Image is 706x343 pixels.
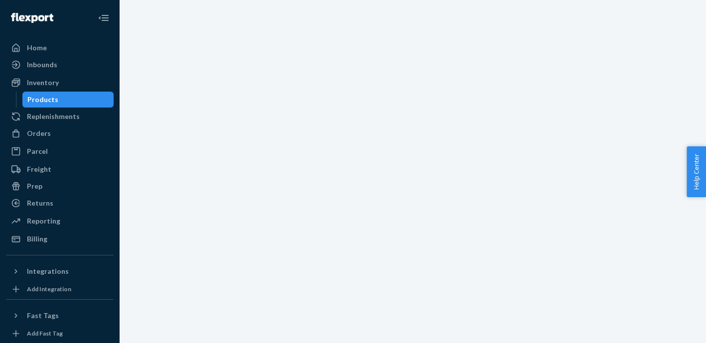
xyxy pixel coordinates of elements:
[6,263,114,279] button: Integrations
[6,231,114,247] a: Billing
[6,109,114,124] a: Replenishments
[27,128,51,138] div: Orders
[6,161,114,177] a: Freight
[6,308,114,324] button: Fast Tags
[6,195,114,211] a: Returns
[22,92,114,108] a: Products
[27,164,51,174] div: Freight
[27,60,57,70] div: Inbounds
[27,234,47,244] div: Billing
[6,283,114,295] a: Add Integration
[6,40,114,56] a: Home
[6,213,114,229] a: Reporting
[27,181,42,191] div: Prep
[6,125,114,141] a: Orders
[27,43,47,53] div: Home
[94,8,114,28] button: Close Navigation
[6,328,114,340] a: Add Fast Tag
[27,266,69,276] div: Integrations
[27,112,80,121] div: Replenishments
[6,57,114,73] a: Inbounds
[11,13,53,23] img: Flexport logo
[6,75,114,91] a: Inventory
[6,178,114,194] a: Prep
[27,198,53,208] div: Returns
[27,146,48,156] div: Parcel
[27,329,63,338] div: Add Fast Tag
[27,78,59,88] div: Inventory
[27,285,71,293] div: Add Integration
[27,311,59,321] div: Fast Tags
[687,146,706,197] button: Help Center
[27,95,58,105] div: Products
[6,143,114,159] a: Parcel
[27,216,60,226] div: Reporting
